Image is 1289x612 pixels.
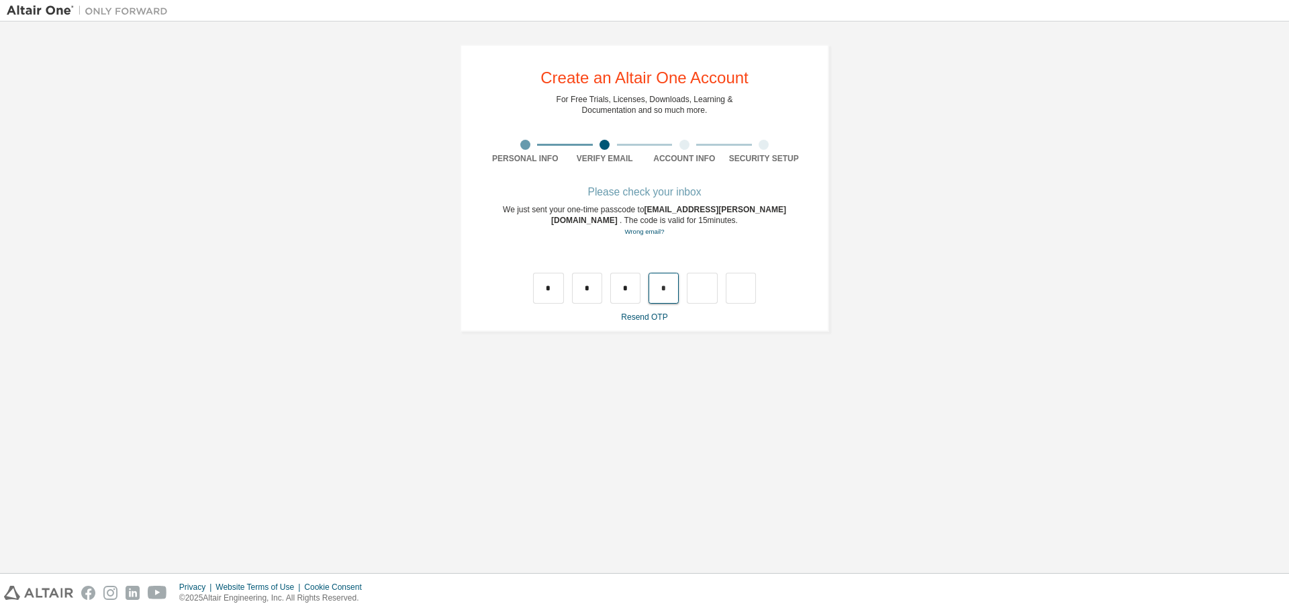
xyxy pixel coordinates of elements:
[81,586,95,600] img: facebook.svg
[551,205,786,225] span: [EMAIL_ADDRESS][PERSON_NAME][DOMAIN_NAME]
[179,582,216,593] div: Privacy
[148,586,167,600] img: youtube.svg
[7,4,175,17] img: Altair One
[621,312,667,322] a: Resend OTP
[179,593,370,604] p: © 2025 Altair Engineering, Inc. All Rights Reserved.
[485,188,804,196] div: Please check your inbox
[216,582,304,593] div: Website Terms of Use
[557,94,733,116] div: For Free Trials, Licenses, Downloads, Learning & Documentation and so much more.
[126,586,140,600] img: linkedin.svg
[565,153,645,164] div: Verify Email
[624,228,664,235] a: Go back to the registration form
[724,153,804,164] div: Security Setup
[485,204,804,237] div: We just sent your one-time passcode to . The code is valid for 15 minutes.
[103,586,117,600] img: instagram.svg
[485,153,565,164] div: Personal Info
[4,586,73,600] img: altair_logo.svg
[304,582,369,593] div: Cookie Consent
[540,70,749,86] div: Create an Altair One Account
[644,153,724,164] div: Account Info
